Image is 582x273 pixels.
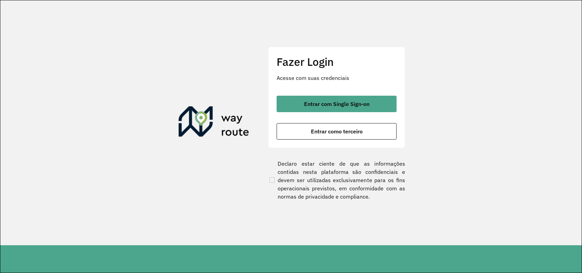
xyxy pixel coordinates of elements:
[277,96,397,112] button: button
[277,123,397,140] button: button
[277,74,397,82] p: Acesse com suas credenciais
[277,55,397,68] h2: Fazer Login
[311,129,363,134] span: Entrar como terceiro
[179,106,249,139] img: Roteirizador AmbevTech
[304,101,369,107] span: Entrar com Single Sign-on
[268,159,405,201] label: Declaro estar ciente de que as informações contidas nesta plataforma são confidenciais e devem se...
